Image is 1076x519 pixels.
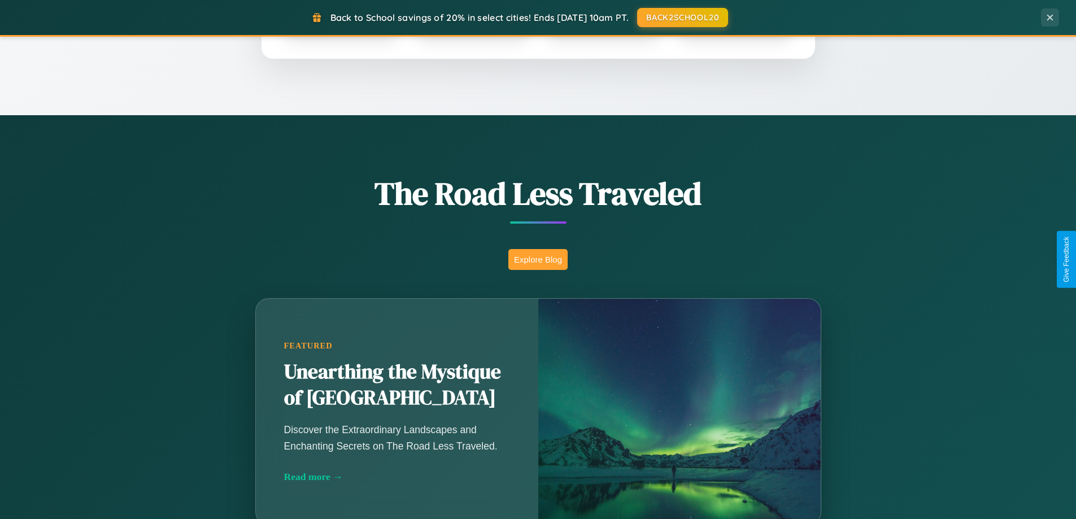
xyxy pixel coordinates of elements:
[1062,237,1070,282] div: Give Feedback
[284,471,510,483] div: Read more →
[284,422,510,453] p: Discover the Extraordinary Landscapes and Enchanting Secrets on The Road Less Traveled.
[284,341,510,351] div: Featured
[637,8,728,27] button: BACK2SCHOOL20
[508,249,568,270] button: Explore Blog
[199,172,877,215] h1: The Road Less Traveled
[330,12,629,23] span: Back to School savings of 20% in select cities! Ends [DATE] 10am PT.
[284,359,510,411] h2: Unearthing the Mystique of [GEOGRAPHIC_DATA]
